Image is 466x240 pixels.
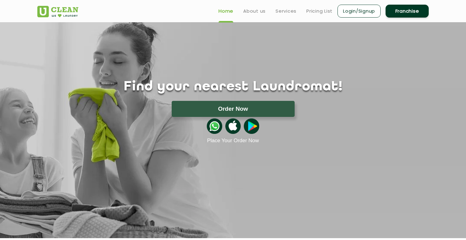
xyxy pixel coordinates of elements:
h1: Find your nearest Laundromat! [33,79,433,95]
a: Services [276,7,296,15]
a: Place Your Order Now [207,138,259,144]
a: Franchise [386,5,429,18]
a: About us [243,7,266,15]
img: apple-icon.png [225,118,241,134]
img: playstoreicon.png [244,118,259,134]
a: Pricing List [306,7,333,15]
a: Login/Signup [337,5,381,18]
img: UClean Laundry and Dry Cleaning [37,6,78,17]
button: Order Now [172,101,295,117]
a: Home [219,7,233,15]
img: whatsappicon.png [207,118,222,134]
